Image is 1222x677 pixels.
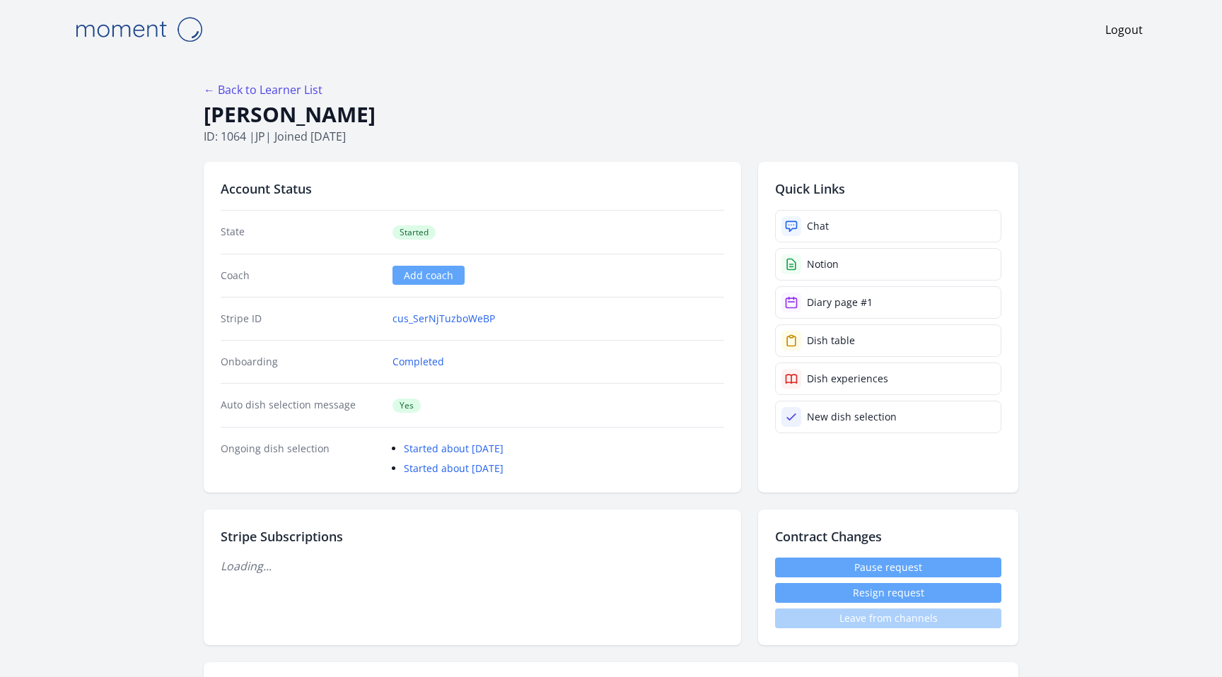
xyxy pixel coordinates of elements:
img: Moment [68,11,209,47]
a: cus_SerNjTuzboWeBP [392,312,495,326]
button: Resign request [775,583,1001,603]
span: Started [392,225,436,240]
div: Chat [807,219,829,233]
span: jp [255,129,265,144]
a: Pause request [775,558,1001,577]
a: Diary page #1 [775,286,1001,319]
h2: Stripe Subscriptions [221,526,724,546]
a: ← Back to Learner List [204,82,322,98]
dt: Coach [221,269,381,283]
h1: [PERSON_NAME] [204,101,1018,128]
div: Diary page #1 [807,295,873,310]
span: Leave from channels [775,608,1001,628]
h2: Contract Changes [775,526,1001,546]
div: Dish table [807,334,855,348]
dt: Onboarding [221,355,381,369]
a: Dish table [775,324,1001,357]
dt: Ongoing dish selection [221,442,381,476]
div: Notion [807,257,839,271]
div: Dish experiences [807,372,888,386]
a: Started about [DATE] [404,461,504,475]
h2: Quick Links [775,179,1001,199]
dt: Auto dish selection message [221,398,381,413]
a: Add coach [392,266,465,285]
p: Loading... [221,558,724,575]
span: Yes [392,399,421,413]
a: Completed [392,355,444,369]
a: Chat [775,210,1001,242]
a: Logout [1105,21,1143,38]
h2: Account Status [221,179,724,199]
dt: State [221,225,381,240]
div: New dish selection [807,410,897,424]
a: Started about [DATE] [404,442,504,455]
p: ID: 1064 | | Joined [DATE] [204,128,1018,145]
a: Dish experiences [775,363,1001,395]
dt: Stripe ID [221,312,381,326]
a: Notion [775,248,1001,281]
a: New dish selection [775,401,1001,433]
